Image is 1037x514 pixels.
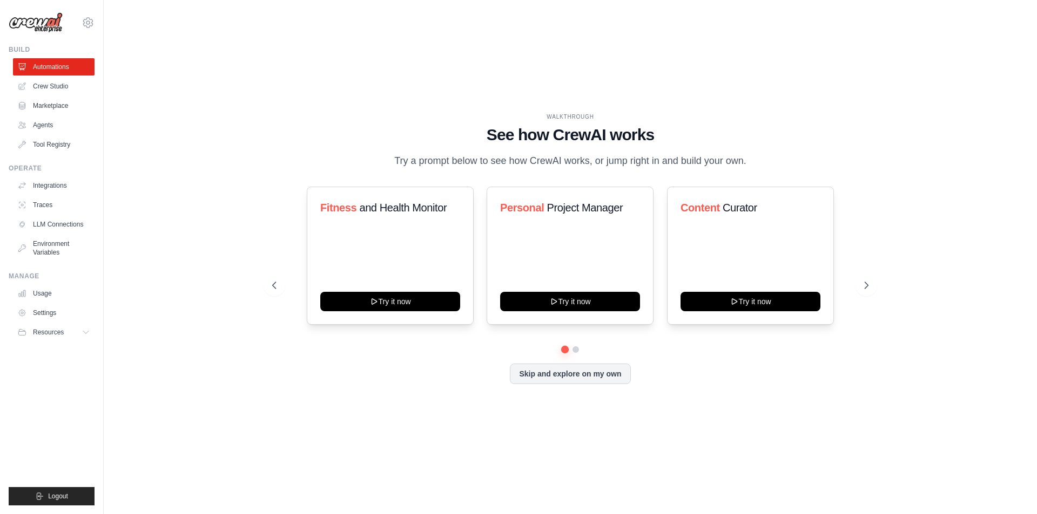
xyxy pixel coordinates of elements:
[389,153,752,169] p: Try a prompt below to see how CrewAI works, or jump right in and build your own.
[9,272,95,280] div: Manage
[983,462,1037,514] iframe: Chat Widget
[547,202,623,214] span: Project Manager
[13,58,95,76] a: Automations
[272,125,868,145] h1: See how CrewAI works
[681,202,720,214] span: Content
[9,45,95,54] div: Build
[13,116,95,134] a: Agents
[13,304,95,321] a: Settings
[320,292,460,311] button: Try it now
[9,487,95,505] button: Logout
[48,492,68,501] span: Logout
[33,328,64,337] span: Resources
[13,285,95,302] a: Usage
[13,235,95,261] a: Environment Variables
[500,292,640,311] button: Try it now
[359,202,447,214] span: and Health Monitor
[9,12,63,33] img: Logo
[500,202,544,214] span: Personal
[13,216,95,233] a: LLM Connections
[9,164,95,173] div: Operate
[13,97,95,114] a: Marketplace
[681,292,820,311] button: Try it now
[13,324,95,341] button: Resources
[272,113,868,121] div: WALKTHROUGH
[723,202,757,214] span: Curator
[13,136,95,153] a: Tool Registry
[13,196,95,214] a: Traces
[510,364,630,384] button: Skip and explore on my own
[320,202,356,214] span: Fitness
[13,78,95,95] a: Crew Studio
[13,177,95,194] a: Integrations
